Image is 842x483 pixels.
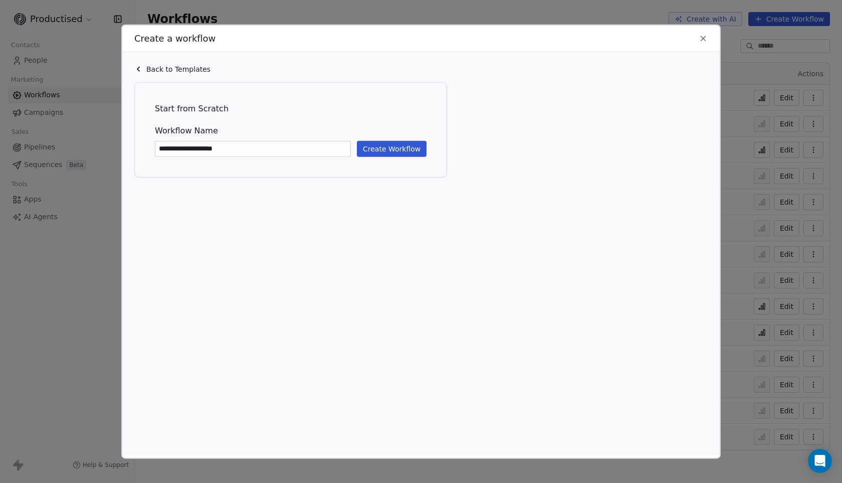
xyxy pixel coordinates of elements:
[808,449,832,473] div: Open Intercom Messenger
[155,102,427,114] span: Start from Scratch
[146,64,210,74] span: Back to Templates
[134,32,216,45] span: Create a workflow
[155,124,427,136] span: Workflow Name
[357,140,427,156] button: Create Workflow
